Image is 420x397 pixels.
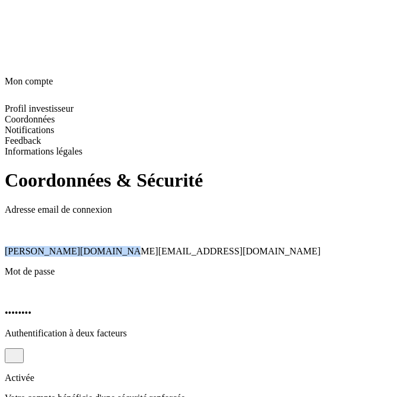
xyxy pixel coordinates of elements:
[5,146,82,156] span: Informations légales
[5,328,415,339] p: Authentification à deux facteurs
[5,266,415,277] p: Mot de passe
[5,125,55,135] span: Notifications
[5,373,415,383] p: Activée
[5,76,53,86] span: Mon compte
[5,136,41,146] span: Feedback
[5,169,415,191] h1: Coordonnées & Sécurité
[5,204,415,215] p: Adresse email de connexion
[5,114,55,124] span: Coordonnées
[5,308,31,318] span: ••••••••
[5,246,320,256] span: [PERSON_NAME][DOMAIN_NAME][EMAIL_ADDRESS][DOMAIN_NAME]
[5,103,74,114] span: Profil investisseur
